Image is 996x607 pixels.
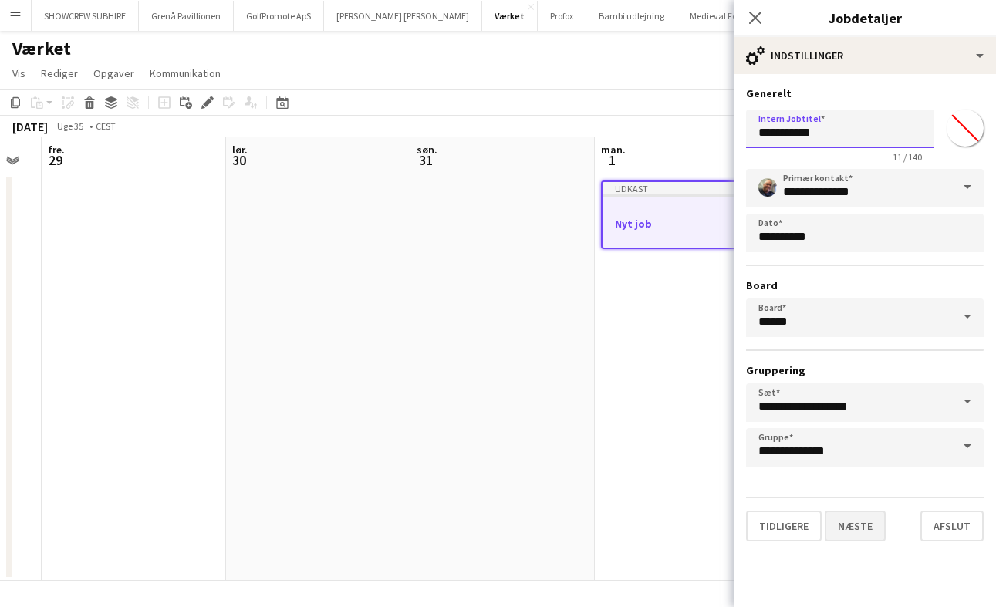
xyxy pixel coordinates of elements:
button: Værket [482,1,538,31]
button: Profox [538,1,586,31]
button: Næste [825,511,886,541]
span: fre. [48,143,65,157]
span: 30 [230,151,248,169]
button: Bambi udlejning [586,1,677,31]
a: Opgaver [87,63,140,83]
h3: Nyt job [603,217,772,231]
button: Medieval Festival [677,1,771,31]
span: Vis [12,66,25,80]
span: 31 [414,151,437,169]
span: Opgaver [93,66,134,80]
span: 11 / 140 [880,151,934,163]
h1: Værket [12,37,71,60]
span: 1 [599,151,626,169]
button: Tidligere [746,511,822,541]
div: [DATE] [12,119,48,134]
div: Udkast [603,182,772,194]
button: Afslut [920,511,984,541]
button: SHOWCREW SUBHIRE [32,1,139,31]
div: Indstillinger [734,37,996,74]
app-job-card: UdkastNyt job [601,180,774,249]
span: man. [601,143,626,157]
a: Vis [6,63,32,83]
h3: Board [746,278,984,292]
span: søn. [417,143,437,157]
h3: Generelt [746,86,984,100]
span: Kommunikation [150,66,221,80]
button: [PERSON_NAME] [PERSON_NAME] [324,1,482,31]
div: CEST [96,120,116,132]
button: Grenå Pavillionen [139,1,234,31]
span: lør. [232,143,248,157]
a: Rediger [35,63,84,83]
span: Rediger [41,66,78,80]
h3: Gruppering [746,363,984,377]
h3: Jobdetaljer [734,8,996,28]
span: 29 [46,151,65,169]
a: Kommunikation [143,63,227,83]
button: GolfPromote ApS [234,1,324,31]
span: Uge 35 [51,120,89,132]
